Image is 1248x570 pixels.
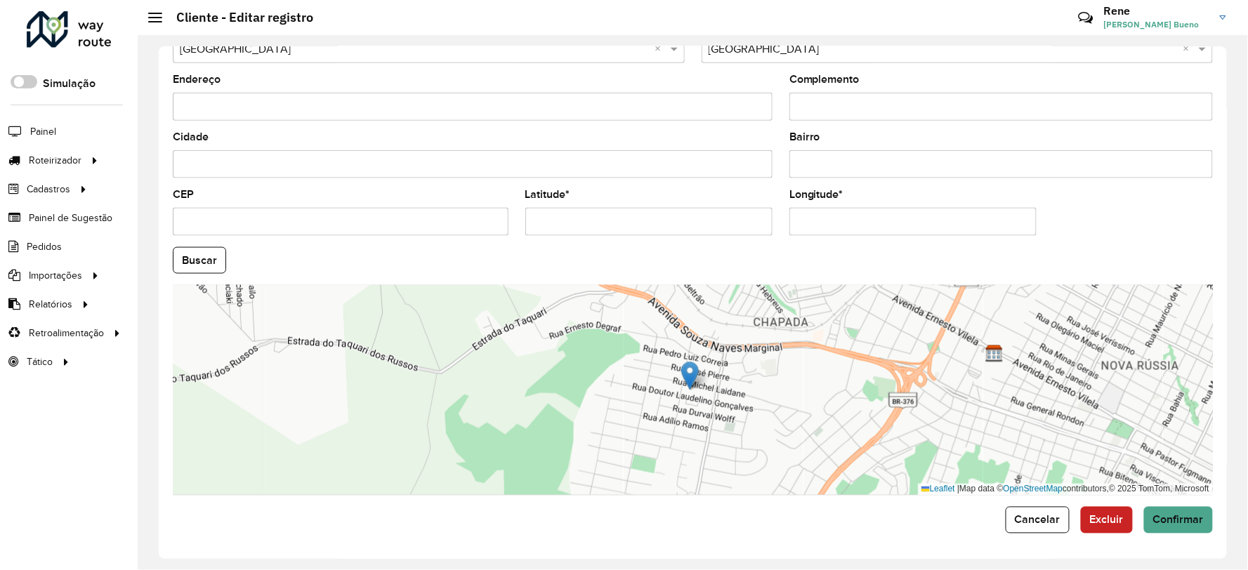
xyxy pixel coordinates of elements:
span: Roteirizador [29,153,81,168]
a: OpenStreetMap [1004,484,1063,494]
span: | [957,484,959,494]
button: Confirmar [1144,507,1213,533]
span: Relatórios [29,297,72,312]
button: Cancelar [1006,507,1070,533]
button: Buscar [173,247,226,274]
label: Cidade [173,128,209,145]
span: Tático [27,354,53,369]
label: Latitude [525,186,570,203]
h3: Rene [1104,4,1209,18]
button: Excluir [1081,507,1133,533]
span: [PERSON_NAME] Bueno [1104,18,1209,31]
label: Complemento [789,71,860,88]
span: Cancelar [1015,514,1060,526]
a: Contato Rápido [1070,3,1101,33]
h2: Cliente - Editar registro [162,10,313,25]
label: Endereço [173,71,221,88]
span: Pedidos [27,239,62,254]
div: Map data © contributors,© 2025 TomTom, Microsoft [918,484,1213,496]
span: Painel de Sugestão [29,211,112,225]
span: Confirmar [1153,514,1204,526]
a: Leaflet [921,484,955,494]
label: Longitude [789,186,843,203]
label: Simulação [43,75,96,92]
img: Marker [681,362,699,390]
label: CEP [173,186,194,203]
span: Clear all [655,41,667,58]
span: Importações [29,268,82,283]
span: Cadastros [27,182,70,197]
span: Clear all [1183,41,1195,58]
label: Bairro [789,128,820,145]
span: Excluir [1090,514,1124,526]
span: Painel [30,124,56,139]
span: Retroalimentação [29,326,104,340]
img: VIRGINIA PONTA GROSSA [985,345,1004,363]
